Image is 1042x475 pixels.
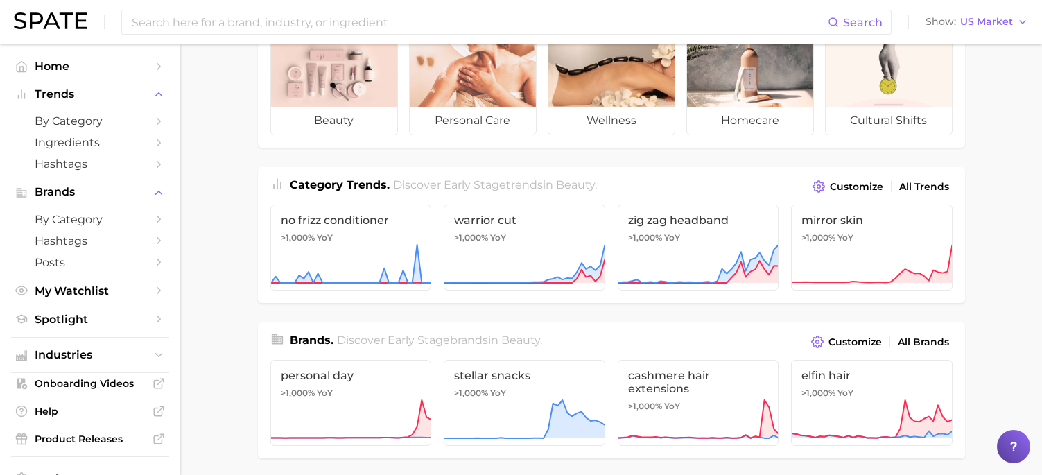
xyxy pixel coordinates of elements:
a: personal day>1,000% YoY [270,360,432,446]
span: cashmere hair extensions [628,369,769,395]
a: Spotlight [11,309,169,330]
span: zig zag headband [628,214,769,227]
span: beauty [271,107,397,135]
span: US Market [960,18,1013,26]
span: mirror skin [801,214,942,227]
a: Posts [11,252,169,273]
span: Hashtags [35,234,146,248]
span: Brands [35,186,146,198]
span: Customize [830,181,883,193]
span: Brands . [290,334,333,347]
a: no frizz conditioner>1,000% YoY [270,205,432,291]
span: >1,000% [454,232,488,243]
span: Search [843,16,883,29]
span: Category Trends . [290,178,390,191]
span: Onboarding Videos [35,377,146,390]
a: Product Releases [11,429,169,449]
span: YoY [317,232,333,243]
a: stellar snacks>1,000% YoY [444,360,605,446]
span: Product Releases [35,433,146,445]
a: by Category [11,110,169,132]
span: YoY [664,232,680,243]
span: wellness [548,107,675,135]
span: YoY [837,388,853,399]
span: Discover Early Stage brands in . [337,334,542,347]
span: Help [35,405,146,417]
a: elfin hair>1,000% YoY [791,360,953,446]
span: Trends [35,88,146,101]
a: All Trends [896,178,953,196]
span: All Brands [898,336,949,348]
a: zig zag headband>1,000% YoY [618,205,779,291]
span: no frizz conditioner [281,214,422,227]
a: cashmere hair extensions>1,000% YoY [618,360,779,446]
span: by Category [35,213,146,226]
span: warrior cut [454,214,595,227]
a: Hashtags [11,230,169,252]
span: YoY [490,388,506,399]
span: YoY [837,232,853,243]
span: elfin hair [801,369,942,382]
span: personal care [410,107,536,135]
span: stellar snacks [454,369,595,382]
span: Posts [35,256,146,269]
a: cultural shifts [825,37,953,135]
a: Help [11,401,169,422]
a: mirror skin>1,000% YoY [791,205,953,291]
span: >1,000% [628,401,662,411]
span: Home [35,60,146,73]
span: Hashtags [35,157,146,171]
span: >1,000% [454,388,488,398]
span: beauty [556,178,595,191]
input: Search here for a brand, industry, or ingredient [130,10,828,34]
a: beauty [270,37,398,135]
span: YoY [664,401,680,412]
span: >1,000% [628,232,662,243]
span: >1,000% [801,388,835,398]
span: Discover Early Stage trends in . [393,178,597,191]
span: beauty [501,334,540,347]
button: Customize [808,332,885,352]
span: personal day [281,369,422,382]
a: personal care [409,37,537,135]
button: Industries [11,345,169,365]
span: YoY [317,388,333,399]
img: SPATE [14,12,87,29]
button: Trends [11,84,169,105]
a: homecare [686,37,814,135]
a: warrior cut>1,000% YoY [444,205,605,291]
a: All Brands [894,333,953,352]
a: Home [11,55,169,77]
a: Hashtags [11,153,169,175]
span: All Trends [899,181,949,193]
a: Onboarding Videos [11,373,169,394]
a: wellness [548,37,675,135]
span: by Category [35,114,146,128]
a: Ingredients [11,132,169,153]
span: Ingredients [35,136,146,149]
button: ShowUS Market [922,13,1032,31]
span: Industries [35,349,146,361]
button: Brands [11,182,169,202]
span: cultural shifts [826,107,952,135]
span: >1,000% [281,232,315,243]
a: by Category [11,209,169,230]
span: Spotlight [35,313,146,326]
span: homecare [687,107,813,135]
span: Customize [828,336,882,348]
span: >1,000% [281,388,315,398]
button: Customize [809,177,886,196]
span: YoY [490,232,506,243]
a: My Watchlist [11,280,169,302]
span: My Watchlist [35,284,146,297]
span: Show [926,18,956,26]
span: >1,000% [801,232,835,243]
